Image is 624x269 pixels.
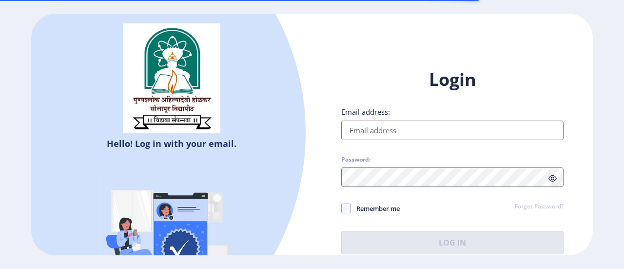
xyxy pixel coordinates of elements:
[515,203,564,211] a: Forgot Password?
[341,156,370,164] label: Password:
[351,203,400,214] span: Remember me
[123,23,220,134] img: sulogo.png
[341,231,564,254] button: Log In
[341,68,564,91] h1: Login
[341,121,564,140] input: Email address
[341,107,390,117] label: Email address:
